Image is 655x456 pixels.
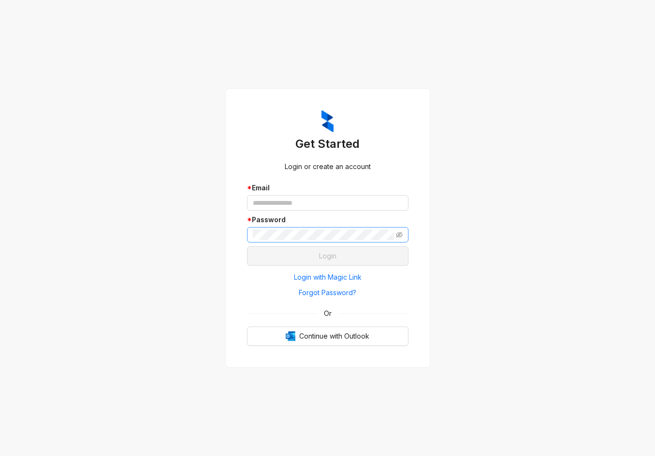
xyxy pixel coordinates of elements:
[317,308,338,319] span: Or
[299,331,369,342] span: Continue with Outlook
[396,231,403,238] span: eye-invisible
[247,183,408,193] div: Email
[247,285,408,300] button: Forgot Password?
[299,287,356,298] span: Forgot Password?
[321,110,334,132] img: ZumaIcon
[247,136,408,152] h3: Get Started
[294,272,362,283] span: Login with Magic Link
[247,327,408,346] button: OutlookContinue with Outlook
[286,331,295,341] img: Outlook
[247,270,408,285] button: Login with Magic Link
[247,161,408,172] div: Login or create an account
[247,214,408,225] div: Password
[247,246,408,266] button: Login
